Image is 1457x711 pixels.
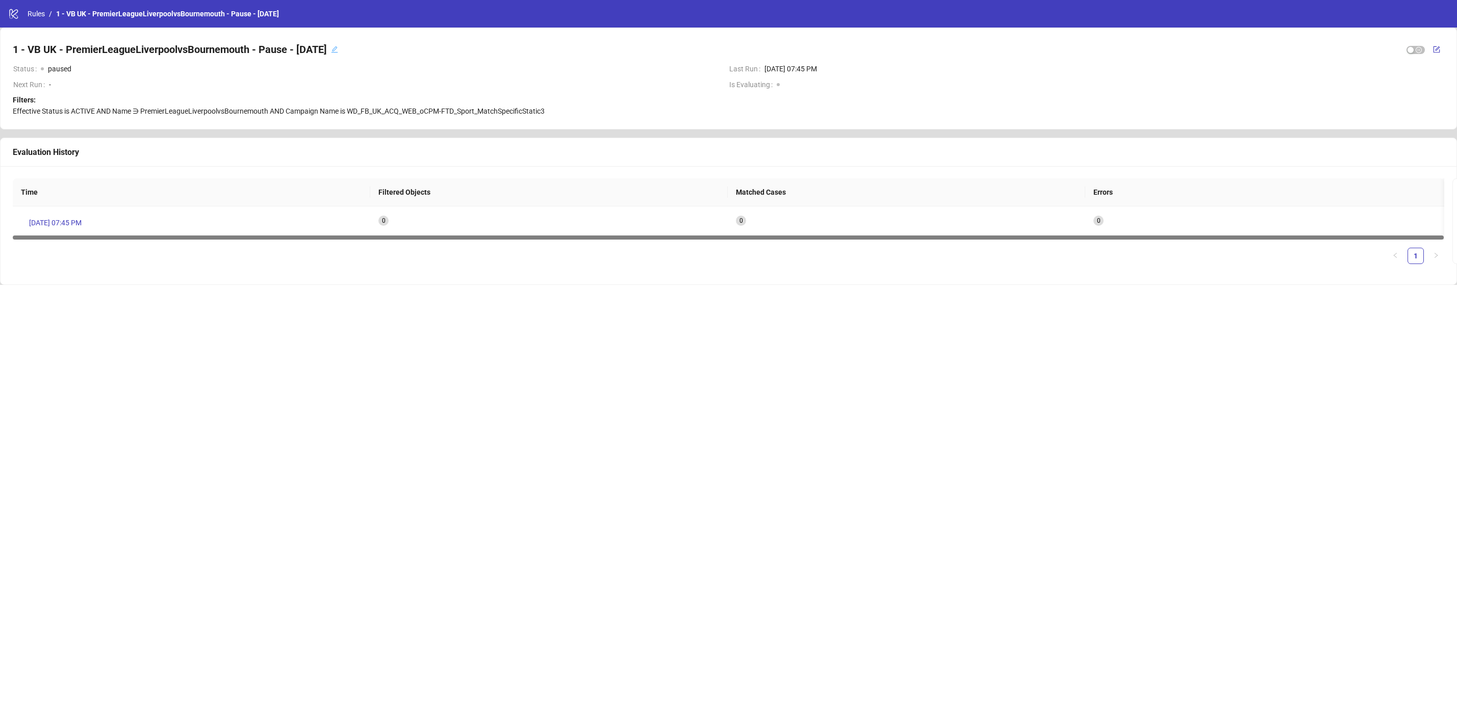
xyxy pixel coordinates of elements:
li: Next Page [1428,248,1444,264]
li: / [49,8,52,19]
h4: 1 - VB UK - PremierLeagueLiverpoolvsBournemouth - Pause - [DATE] [13,42,327,57]
span: Last Run [729,63,764,74]
li: Previous Page [1387,248,1403,264]
sup: 0 [736,216,746,226]
button: right [1428,248,1444,264]
a: [DATE] 07:45 PM [21,215,90,231]
span: left [1392,252,1398,258]
sup: 0 [378,216,389,226]
span: Effective Status is ACTIVE AND Name ∋ PremierLeagueLiverpoolvsBournemouth AND Campaign Name is WD... [13,107,545,115]
span: Status [13,63,41,74]
th: Time [13,178,370,206]
strong: Filters: [13,96,36,104]
span: right [1433,252,1439,258]
span: [DATE] 07:45 PM [764,63,1445,74]
span: Is Evaluating [729,79,777,90]
th: Errors [1085,178,1444,206]
div: Evaluation History [13,146,1444,159]
span: [DATE] 07:45 PM [29,217,82,228]
span: edit [331,46,338,53]
a: 1 - VB UK - PremierLeagueLiverpoolvsBournemouth - Pause - [DATE] [54,8,281,19]
li: 1 [1408,248,1424,264]
span: - [49,79,721,90]
th: Matched Cases [728,178,1085,206]
span: Next Run [13,79,49,90]
span: paused [48,65,71,73]
th: Filtered Objects [370,178,728,206]
button: form [1429,43,1444,56]
span: form [1433,46,1440,53]
a: 1 [1408,248,1423,264]
button: left [1387,248,1403,264]
sup: 0 [1093,216,1104,226]
a: Rules [25,8,47,19]
div: 1 - VB UK - PremierLeagueLiverpoolvsBournemouth - Pause - [DATE]edit [13,40,338,59]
